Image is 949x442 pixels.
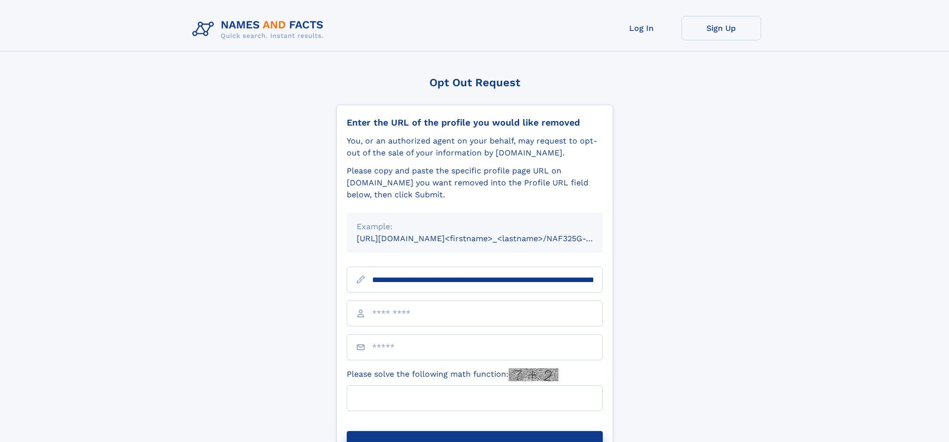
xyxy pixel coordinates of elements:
[347,165,603,201] div: Please copy and paste the specific profile page URL on [DOMAIN_NAME] you want removed into the Pr...
[681,16,761,40] a: Sign Up
[347,117,603,128] div: Enter the URL of the profile you would like removed
[357,221,593,233] div: Example:
[336,76,613,89] div: Opt Out Request
[357,234,622,243] small: [URL][DOMAIN_NAME]<firstname>_<lastname>/NAF325G-xxxxxxxx
[602,16,681,40] a: Log In
[347,368,558,381] label: Please solve the following math function:
[347,135,603,159] div: You, or an authorized agent on your behalf, may request to opt-out of the sale of your informatio...
[188,16,332,43] img: Logo Names and Facts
